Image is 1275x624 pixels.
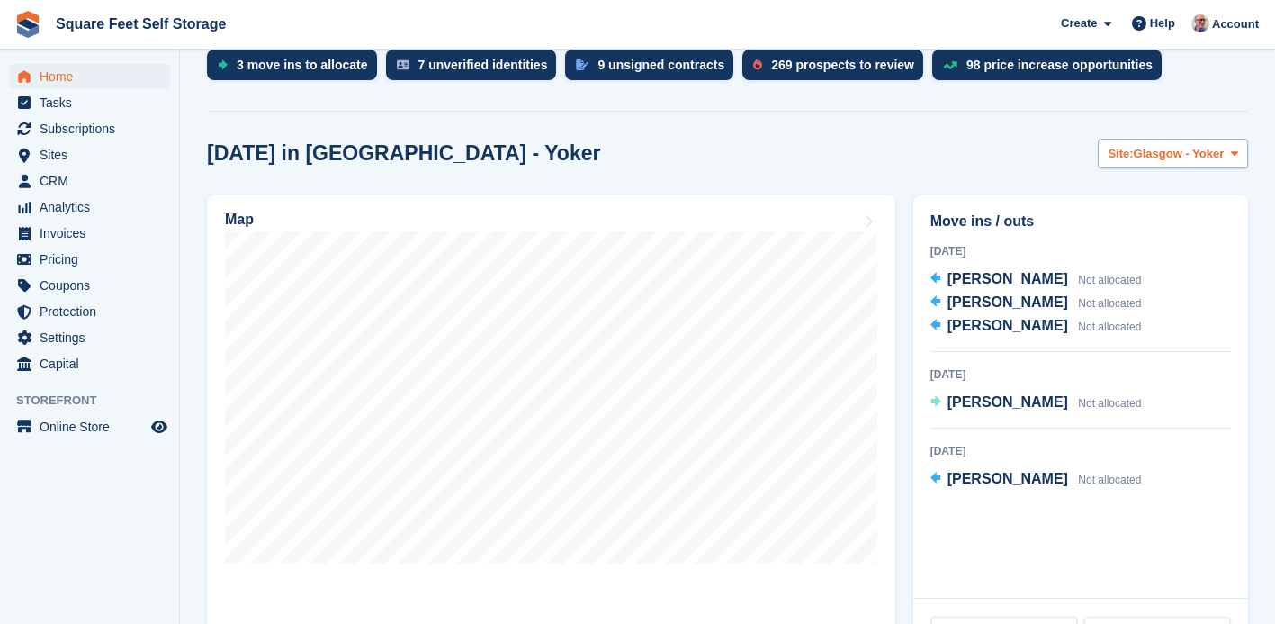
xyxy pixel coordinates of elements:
[9,247,170,272] a: menu
[576,59,588,70] img: contract_signature_icon-13c848040528278c33f63329250d36e43548de30e8caae1d1a13099fd9432cc5.svg
[947,471,1068,486] span: [PERSON_NAME]
[40,325,148,350] span: Settings
[771,58,914,72] div: 269 prospects to review
[9,168,170,194] a: menu
[40,194,148,220] span: Analytics
[9,90,170,115] a: menu
[930,211,1231,232] h2: Move ins / outs
[40,247,148,272] span: Pricing
[742,50,932,89] a: 269 prospects to review
[40,116,148,141] span: Subscriptions
[225,212,254,228] h2: Map
[966,58,1153,72] div: 98 price increase opportunities
[947,394,1068,410] span: [PERSON_NAME]
[9,325,170,350] a: menu
[16,392,179,410] span: Storefront
[386,50,566,89] a: 7 unverified identities
[932,50,1171,89] a: 98 price increase opportunities
[1098,139,1248,168] button: Site: Glasgow - Yoker
[1108,145,1133,163] span: Site:
[947,318,1068,333] span: [PERSON_NAME]
[930,468,1142,492] a: [PERSON_NAME] Not allocated
[1078,321,1141,333] span: Not allocated
[148,416,170,438] a: Preview store
[597,58,724,72] div: 9 unsigned contracts
[930,366,1231,383] div: [DATE]
[1078,474,1141,486] span: Not allocated
[9,299,170,324] a: menu
[930,268,1142,292] a: [PERSON_NAME] Not allocated
[930,392,1142,415] a: [PERSON_NAME] Not allocated
[40,90,148,115] span: Tasks
[930,315,1142,339] a: [PERSON_NAME] Not allocated
[40,221,148,246] span: Invoices
[947,271,1068,286] span: [PERSON_NAME]
[930,292,1142,315] a: [PERSON_NAME] Not allocated
[1078,297,1141,310] span: Not allocated
[930,443,1231,459] div: [DATE]
[397,59,409,70] img: verify_identity-adf6edd0f0f0b5bbfe63781bf79b02c33cf7c696d77639b501bdc392416b5a36.svg
[9,351,170,376] a: menu
[943,61,957,69] img: price_increase_opportunities-93ffe204e8149a01c8c9dc8f82e8f89637d9d84a8eef4429ea346261dce0b2c0.svg
[40,351,148,376] span: Capital
[1212,15,1259,33] span: Account
[1078,397,1141,410] span: Not allocated
[40,299,148,324] span: Protection
[49,9,233,39] a: Square Feet Self Storage
[9,221,170,246] a: menu
[218,59,228,70] img: move_ins_to_allocate_icon-fdf77a2bb77ea45bf5b3d319d69a93e2d87916cf1d5bf7949dd705db3b84f3ca.svg
[14,11,41,38] img: stora-icon-8386f47178a22dfd0bd8f6a31ec36ba5ce8667c1dd55bd0f319d3a0aa187defe.svg
[418,58,548,72] div: 7 unverified identities
[40,168,148,194] span: CRM
[930,243,1231,259] div: [DATE]
[9,116,170,141] a: menu
[565,50,742,89] a: 9 unsigned contracts
[753,59,762,70] img: prospect-51fa495bee0391a8d652442698ab0144808aea92771e9ea1ae160a38d050c398.svg
[40,142,148,167] span: Sites
[1191,14,1209,32] img: David Greer
[207,50,386,89] a: 3 move ins to allocate
[207,141,600,166] h2: [DATE] in [GEOGRAPHIC_DATA] - Yoker
[9,194,170,220] a: menu
[1150,14,1175,32] span: Help
[40,273,148,298] span: Coupons
[9,273,170,298] a: menu
[9,414,170,439] a: menu
[40,64,148,89] span: Home
[1078,274,1141,286] span: Not allocated
[9,64,170,89] a: menu
[1134,145,1225,163] span: Glasgow - Yoker
[40,414,148,439] span: Online Store
[947,294,1068,310] span: [PERSON_NAME]
[1061,14,1097,32] span: Create
[237,58,368,72] div: 3 move ins to allocate
[9,142,170,167] a: menu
